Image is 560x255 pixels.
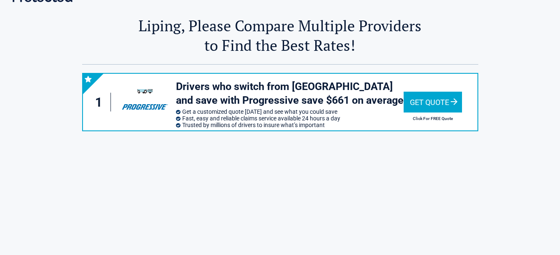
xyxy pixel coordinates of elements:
li: Fast, easy and reliable claims service available 24 hours a day [176,115,404,122]
h3: Drivers who switch from [GEOGRAPHIC_DATA] and save with Progressive save $661 on average [176,80,404,107]
li: Trusted by millions of drivers to insure what’s important [176,122,404,128]
li: Get a customized quote [DATE] and see what you could save [176,108,404,115]
h2: Liping, Please Compare Multiple Providers to Find the Best Rates! [82,16,478,55]
div: Get Quote [404,92,462,112]
div: 1 [91,93,111,112]
img: progressive's logo [118,89,171,115]
h2: Click For FREE Quote [404,116,462,121]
